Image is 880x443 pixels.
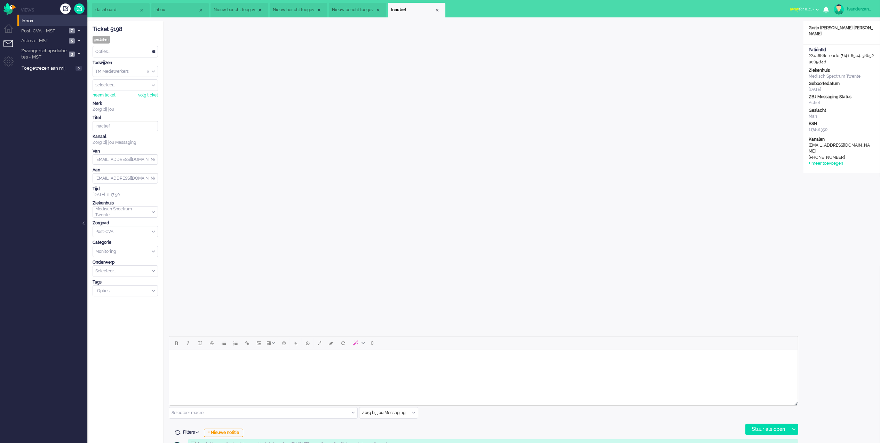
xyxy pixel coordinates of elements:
div: Stuur als open [746,424,789,435]
span: Inactief [391,7,435,13]
div: Ziekenhuis [93,200,158,206]
a: tvanderzanden [832,4,873,15]
div: 117461350 [809,127,875,133]
span: dashboard [95,7,139,13]
div: Close tab [375,7,381,13]
span: Inbox [154,7,198,13]
button: Reset content [337,337,349,349]
span: Astma - MST [20,38,67,44]
span: 5 [69,38,75,44]
li: 5239 [329,3,386,17]
div: + meer toevoegen [809,161,843,166]
div: Actief [809,100,875,106]
li: Views [21,7,87,13]
div: Aan [93,167,158,173]
button: Fullscreen [314,337,325,349]
li: View [151,3,209,17]
li: awayfor 01:57 [786,2,823,17]
span: 7 [69,28,75,33]
div: Categorie [93,240,158,246]
div: Resize [792,399,798,405]
div: Merk [93,101,158,107]
li: Admin menu [3,56,19,72]
div: Zorg bij jou [93,107,158,112]
button: Insert/edit link [241,337,253,349]
div: Close tab [198,7,204,13]
span: Nieuw bericht toegevoegd aan gesprek [332,7,375,13]
div: Close tab [316,7,322,13]
div: + Nieuwe notitie [204,429,243,437]
div: Gerlo [PERSON_NAME] [PERSON_NAME] [803,25,880,37]
div: tvanderzanden [847,6,873,13]
div: Kanalen [809,137,875,142]
div: Toewijzen [93,60,158,66]
button: Numbered list [230,337,241,349]
li: 5261 [270,3,327,17]
button: Italic [182,337,194,349]
div: Geslacht [809,108,875,114]
span: Zwangerschapsdiabetes - MST [20,48,67,61]
div: Medisch Spectrum Twente [809,73,875,79]
div: gesloten [93,36,110,44]
span: Nieuw bericht toegevoegd aan gesprek [273,7,316,13]
div: Titel [93,115,158,121]
span: 0 [371,340,374,346]
div: Creëer ticket [60,3,71,14]
button: Strikethrough [206,337,218,349]
button: Underline [194,337,206,349]
div: [EMAIL_ADDRESS][DOMAIN_NAME] [809,142,871,154]
div: BSN [809,121,875,127]
button: Add attachment [290,337,302,349]
button: Insert/edit image [253,337,265,349]
div: Tijd [93,186,158,192]
div: Close tab [435,7,440,13]
span: 0 [76,66,82,71]
span: for 01:57 [790,7,815,11]
div: Close tab [257,7,263,13]
div: Tags [93,279,158,285]
div: Assign User [93,79,158,91]
span: away [790,7,799,11]
div: Select Tags [93,285,158,297]
div: Ziekenhuis [809,68,875,73]
img: avatar [834,4,844,15]
div: Zorgpad [93,220,158,226]
div: ZBJ Messaging Status [809,94,875,100]
li: Tickets menu [3,40,19,56]
span: Toegewezen aan mij [22,65,73,72]
div: Close tab [139,7,144,13]
li: Dashboard menu [3,24,19,39]
div: [PHONE_NUMBER] [809,155,871,161]
div: neem ticket [93,92,116,98]
span: Inbox [22,18,87,24]
span: Post-CVA - MST [20,28,67,34]
iframe: Rich Text Area [169,350,798,399]
div: [DATE] 11:17:50 [93,186,158,198]
div: PatiëntId [809,47,875,53]
div: Man [809,114,875,119]
a: Omnidesk [3,5,16,10]
div: [DATE] [809,87,875,93]
div: Assign Group [93,66,158,77]
button: Emoticons [278,337,290,349]
span: Nieuw bericht toegevoegd aan gesprek [214,7,257,13]
li: 5263 [211,3,268,17]
a: Inbox [20,17,87,24]
a: Quick Ticket [74,3,85,14]
button: Table [265,337,278,349]
li: Dashboard [92,3,150,17]
button: Clear formatting [325,337,337,349]
li: 5198 [388,3,445,17]
div: Ticket 5198 [93,25,158,33]
button: Bullet list [218,337,230,349]
span: 3 [69,52,75,57]
div: Zorg bij jou Messaging [93,140,158,146]
span: Filters [183,430,201,435]
button: Bold [171,337,182,349]
div: Kanaal [93,134,158,140]
div: volg ticket [138,92,158,98]
img: flow_omnibird.svg [3,3,16,15]
button: awayfor 01:57 [786,4,823,14]
a: Toegewezen aan mij 0 [20,64,87,72]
